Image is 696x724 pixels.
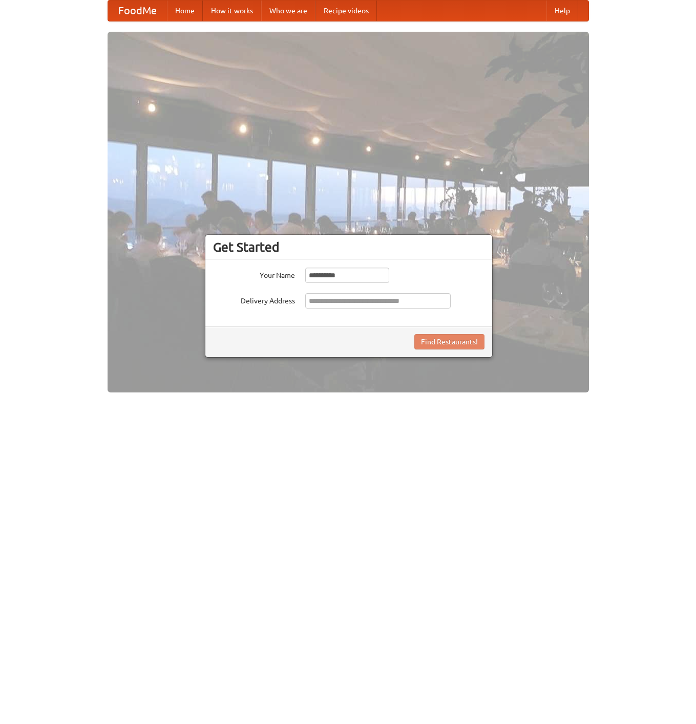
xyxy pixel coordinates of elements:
[213,239,484,255] h3: Get Started
[203,1,261,21] a: How it works
[108,1,167,21] a: FoodMe
[167,1,203,21] a: Home
[546,1,578,21] a: Help
[213,293,295,306] label: Delivery Address
[261,1,315,21] a: Who we are
[213,268,295,280] label: Your Name
[315,1,377,21] a: Recipe videos
[414,334,484,349] button: Find Restaurants!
